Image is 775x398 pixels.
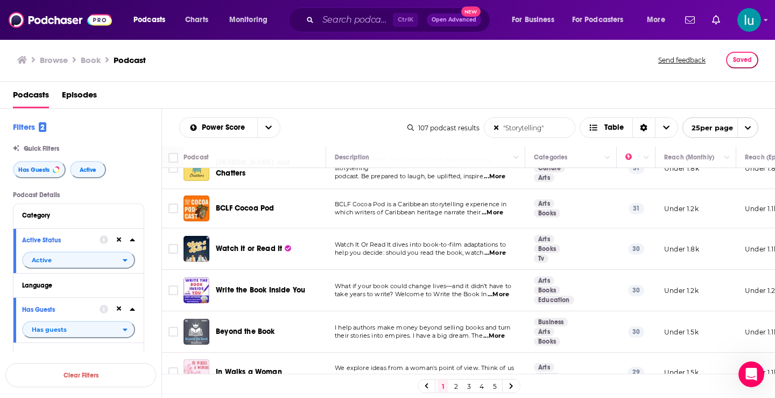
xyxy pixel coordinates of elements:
[216,285,305,295] span: Write the Book Inside You
[335,200,507,208] span: BCLF Cocoa Pod is a Caribbean storytelling experience in
[22,208,135,222] button: Category
[534,235,554,243] a: Arts
[534,173,554,182] a: Arts
[216,157,322,179] a: [PERSON_NAME] Just Chatters
[335,172,483,180] span: podcast. Be prepared to laugh, be uplifted, inspire
[185,12,208,27] span: Charts
[664,368,699,377] p: Under 1.5k
[39,122,46,132] span: 2
[639,11,679,29] button: open menu
[629,163,644,173] p: 31
[216,285,305,296] a: Write the Book Inside You
[168,327,178,337] span: Toggle select row
[13,191,144,199] p: Podcast Details
[126,11,179,29] button: open menu
[484,249,506,257] span: ...More
[601,151,614,164] button: Column Actions
[427,13,481,26] button: Open AdvancedNew
[335,241,506,248] span: Watch It Or Read It dives into book-to-film adaptations to
[229,12,267,27] span: Monitoring
[22,321,135,338] h2: filter dropdown
[534,373,560,381] a: Books
[681,11,699,29] a: Show notifications dropdown
[335,372,482,380] span: as the critical-thinking crossroads of literature, po
[335,364,514,372] span: We explore ideas from a woman's point of view. Think of us
[683,120,733,136] span: 25 per page
[463,380,474,393] a: 3
[81,55,101,65] h1: Book
[580,117,678,138] button: Choose View
[737,8,761,32] button: Show profile menu
[726,52,758,68] button: Saved
[13,86,49,108] a: Podcasts
[22,252,135,269] h2: filter dropdown
[664,151,714,164] div: Reach (Monthly)
[708,11,724,29] a: Show notifications dropdown
[738,361,764,387] iframe: Intercom live chat
[482,208,503,217] span: ...More
[168,204,178,213] span: Toggle select row
[335,282,511,290] span: What if your book could change lives—and it didn’t have to
[22,347,135,361] button: Brand Safety & Suitability
[504,11,568,29] button: open menu
[534,254,548,263] a: Tv
[216,326,275,337] a: Beyond the Book
[62,86,97,108] a: Episodes
[664,245,699,254] p: Under 1.8k
[257,118,280,137] button: open menu
[450,380,461,393] a: 2
[407,124,480,132] div: 107 podcast results
[18,167,50,173] span: Has Guests
[733,56,752,64] span: Saved
[476,380,487,393] a: 4
[184,277,209,303] img: Write the Book Inside You
[184,155,209,181] a: Jacqui Just Chatters
[335,249,483,256] span: help you decide: should you read the book, watch
[22,252,135,269] button: open menu
[565,11,639,29] button: open menu
[664,286,699,295] p: Under 1.2k
[22,302,100,316] button: Has Guests
[534,245,560,253] a: Books
[22,282,128,289] div: Language
[216,244,282,253] span: Watch It or Read It
[318,11,393,29] input: Search podcasts, credits, & more...
[32,327,67,333] span: Has guests
[432,17,476,23] span: Open Advanced
[628,367,644,378] p: 29
[483,332,505,340] span: ...More
[80,167,96,173] span: Active
[202,124,249,131] span: Power Score
[32,257,52,263] span: Active
[22,351,126,359] div: Brand Safety & Suitability
[483,372,504,381] span: ...More
[664,204,699,213] p: Under 1.2k
[335,151,369,164] div: Description
[184,359,209,385] a: In Walks a Woman
[184,236,209,262] img: Watch It or Read It
[40,55,68,65] a: Browse
[489,380,500,393] a: 5
[484,172,505,181] span: ...More
[737,8,761,32] span: Logged in as lusodano
[184,319,209,345] img: Beyond the Book
[133,12,165,27] span: Podcasts
[70,161,106,178] button: Active
[168,285,178,295] span: Toggle select row
[721,151,734,164] button: Column Actions
[178,11,215,29] a: Charts
[184,195,209,221] img: BCLF Cocoa Pod
[335,208,481,216] span: which writers of Caribbean heritage narrate their
[512,12,554,27] span: For Business
[216,367,282,376] span: In Walks a Woman
[488,290,509,299] span: ...More
[114,55,146,65] h3: Podcast
[184,151,209,164] div: Podcast
[510,151,523,164] button: Column Actions
[168,244,178,254] span: Toggle select row
[534,151,567,164] div: Categories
